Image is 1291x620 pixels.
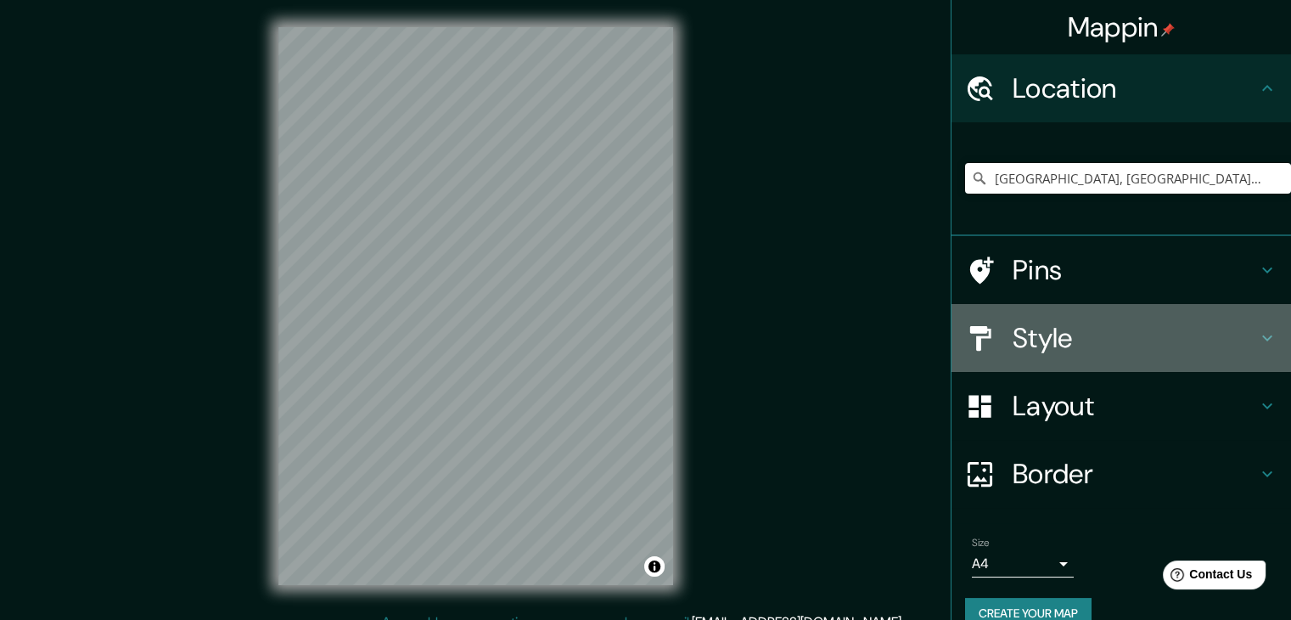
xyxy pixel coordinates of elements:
div: Layout [951,372,1291,440]
label: Size [972,536,990,550]
div: A4 [972,550,1074,578]
div: Style [951,304,1291,372]
div: Pins [951,236,1291,304]
button: Toggle attribution [644,556,665,577]
h4: Border [1013,457,1257,491]
h4: Location [1013,71,1257,105]
div: Location [951,54,1291,122]
div: Border [951,440,1291,508]
h4: Layout [1013,389,1257,423]
input: Pick your city or area [965,163,1291,194]
h4: Style [1013,321,1257,355]
h4: Pins [1013,253,1257,287]
img: pin-icon.png [1161,23,1175,37]
iframe: Help widget launcher [1140,554,1272,601]
h4: Mappin [1068,10,1176,44]
canvas: Map [278,27,673,585]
